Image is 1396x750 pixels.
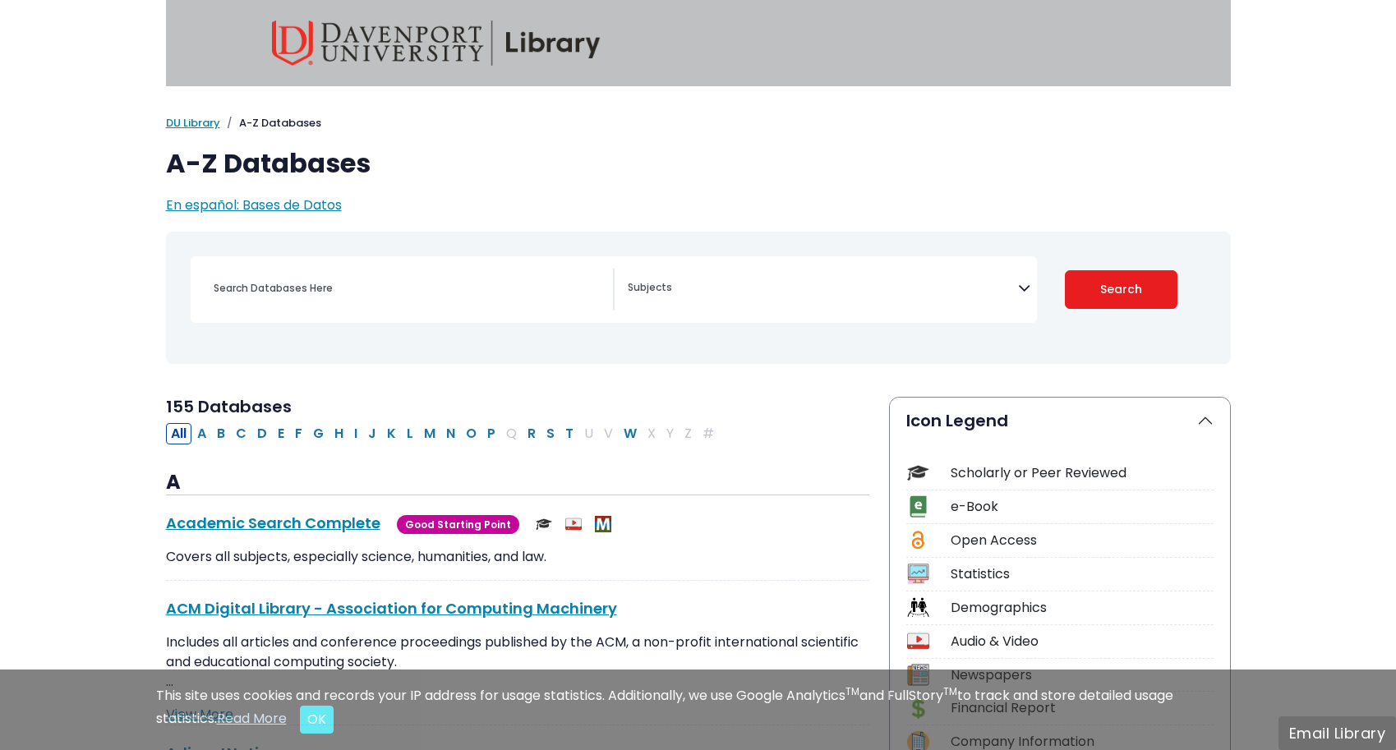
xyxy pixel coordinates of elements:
[166,471,869,495] h3: A
[156,686,1241,734] div: This site uses cookies and records your IP address for usage statistics. Additionally, we use Goo...
[845,684,859,698] sup: TM
[212,423,230,444] button: Filter Results B
[166,196,342,214] a: En español: Bases de Datos
[166,633,869,692] p: Includes all articles and conference proceedings published by the ACM, a non-profit international...
[204,276,613,300] input: Search database by title or keyword
[441,423,460,444] button: Filter Results N
[907,462,929,484] img: Icon Scholarly or Peer Reviewed
[907,630,929,652] img: Icon Audio & Video
[523,423,541,444] button: Filter Results R
[951,531,1214,550] div: Open Access
[166,547,869,567] p: Covers all subjects, especially science, humanities, and law.
[536,516,552,532] img: Scholarly or Peer Reviewed
[419,423,440,444] button: Filter Results M
[565,516,582,532] img: Audio & Video
[541,423,560,444] button: Filter Results S
[907,596,929,619] img: Icon Demographics
[907,495,929,518] img: Icon e-Book
[166,598,617,619] a: ACM Digital Library - Association for Computing Machinery
[482,423,500,444] button: Filter Results P
[166,115,1231,131] nav: breadcrumb
[951,598,1214,618] div: Demographics
[300,706,334,734] button: Close
[252,423,272,444] button: Filter Results D
[890,398,1230,444] button: Icon Legend
[166,395,292,418] span: 155 Databases
[166,423,721,442] div: Alpha-list to filter by first letter of database name
[329,423,348,444] button: Filter Results H
[628,283,1018,296] textarea: Search
[951,632,1214,651] div: Audio & Video
[308,423,329,444] button: Filter Results G
[461,423,481,444] button: Filter Results O
[908,529,928,551] img: Icon Open Access
[231,423,251,444] button: Filter Results C
[907,664,929,686] img: Icon Newspapers
[166,232,1231,364] nav: Search filters
[166,423,191,444] button: All
[349,423,362,444] button: Filter Results I
[1065,270,1177,309] button: Submit for Search Results
[951,665,1214,685] div: Newspapers
[943,684,957,698] sup: TM
[951,463,1214,483] div: Scholarly or Peer Reviewed
[192,423,211,444] button: Filter Results A
[382,423,401,444] button: Filter Results K
[273,423,289,444] button: Filter Results E
[907,563,929,585] img: Icon Statistics
[951,564,1214,584] div: Statistics
[363,423,381,444] button: Filter Results J
[595,516,611,532] img: MeL (Michigan electronic Library)
[166,513,380,533] a: Academic Search Complete
[951,497,1214,517] div: e-Book
[272,21,601,66] img: Davenport University Library
[560,423,578,444] button: Filter Results T
[402,423,418,444] button: Filter Results L
[220,115,321,131] li: A-Z Databases
[166,148,1231,179] h1: A-Z Databases
[619,423,642,444] button: Filter Results W
[217,709,287,728] a: Read More
[397,515,519,534] span: Good Starting Point
[166,115,220,131] a: DU Library
[290,423,307,444] button: Filter Results F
